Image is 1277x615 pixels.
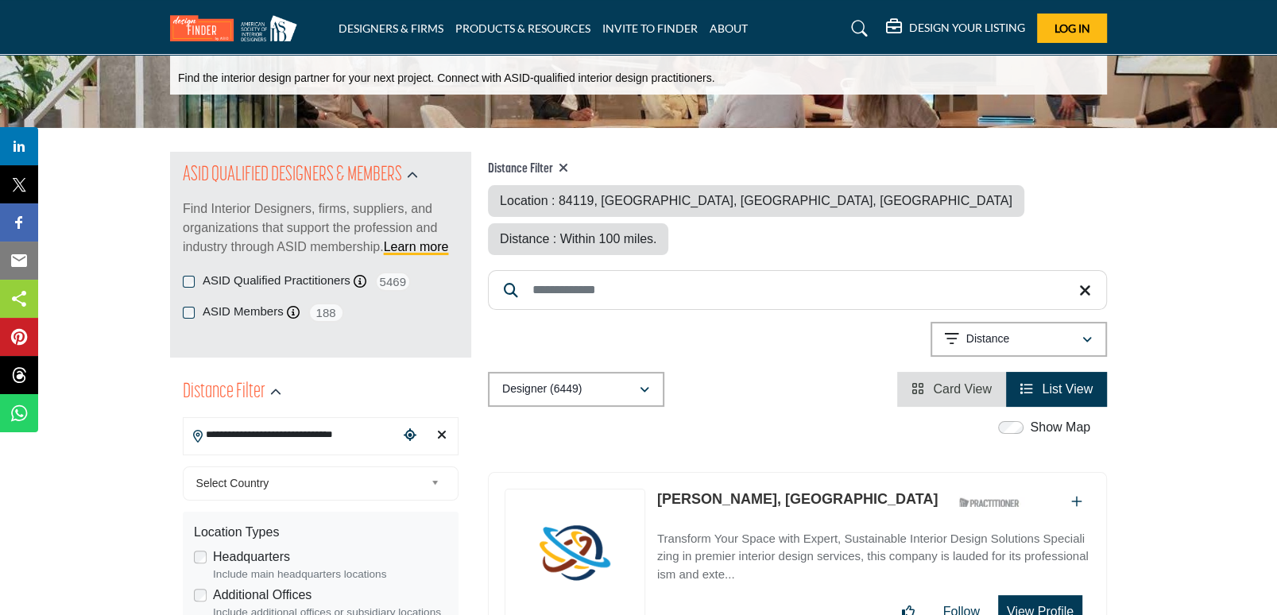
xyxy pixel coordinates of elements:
input: ASID Qualified Practitioners checkbox [183,276,195,288]
div: Choose your current location [398,419,422,453]
span: Log In [1054,21,1090,35]
div: Include main headquarters locations [213,567,447,582]
a: View Card [911,382,992,396]
h2: Distance Filter [183,378,265,407]
input: ASID Members checkbox [183,307,195,319]
a: View List [1020,382,1093,396]
button: Log In [1037,14,1107,43]
label: Headquarters [213,547,290,567]
a: Add To List [1071,495,1082,509]
label: ASID Members [203,303,284,321]
img: ASID Qualified Practitioners Badge Icon [953,493,1024,512]
h4: Distance Filter [488,161,1107,177]
a: PRODUCTS & RESOURCES [455,21,590,35]
label: Additional Offices [213,586,312,605]
p: Distance [966,331,1009,347]
span: List View [1042,382,1093,396]
li: List View [1006,372,1107,407]
span: Select Country [196,474,425,493]
button: Designer (6449) [488,372,664,407]
input: Search Location [184,420,398,451]
p: Jeri Eastman, ASID [657,489,938,510]
button: Distance [931,322,1107,357]
span: Location : 84119, [GEOGRAPHIC_DATA], [GEOGRAPHIC_DATA], [GEOGRAPHIC_DATA] [500,194,1012,207]
a: ABOUT [710,21,748,35]
p: Transform Your Space with Expert, Sustainable Interior Design Solutions Specializing in premier i... [657,530,1090,584]
p: Find the interior design partner for your next project. Connect with ASID-qualified interior desi... [178,71,714,87]
h5: DESIGN YOUR LISTING [909,21,1025,35]
label: Show Map [1030,418,1090,437]
a: [PERSON_NAME], [GEOGRAPHIC_DATA] [657,491,938,507]
input: Search Keyword [488,270,1107,310]
a: Learn more [384,240,449,253]
label: ASID Qualified Practitioners [203,272,350,290]
div: Location Types [194,523,447,542]
h2: ASID QUALIFIED DESIGNERS & MEMBERS [183,161,402,190]
p: Find Interior Designers, firms, suppliers, and organizations that support the profession and indu... [183,199,459,257]
a: DESIGNERS & FIRMS [339,21,443,35]
a: Search [836,16,878,41]
span: 188 [308,303,344,323]
li: Card View [897,372,1006,407]
span: Distance : Within 100 miles. [500,232,656,246]
a: INVITE TO FINDER [602,21,698,35]
p: Designer (6449) [502,381,582,397]
div: DESIGN YOUR LISTING [886,19,1025,38]
span: 5469 [375,272,411,292]
div: Clear search location [430,419,454,453]
a: Transform Your Space with Expert, Sustainable Interior Design Solutions Specializing in premier i... [657,520,1090,584]
img: Site Logo [170,15,305,41]
span: Card View [933,382,992,396]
